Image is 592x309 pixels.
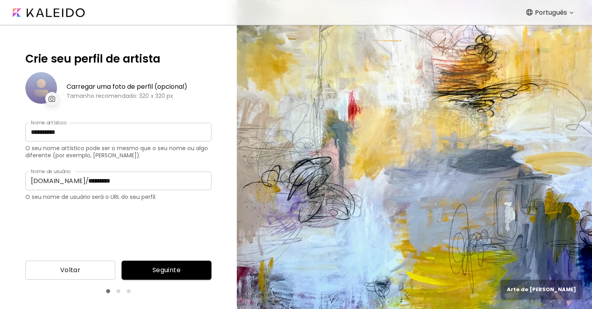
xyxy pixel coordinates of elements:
button: Seguinte [122,261,211,280]
span: Seguinte [128,265,205,275]
h5: Carregar uma foto de perfil (opcional) [67,83,187,91]
img: Language [526,9,533,15]
h6: Tamanho recomendado: 320 x 320 px [67,92,187,99]
p: O seu nome artístico pode ser o mesmo que o seu nome ou algo diferente (por exemplo, [PERSON_NAME]). [25,145,211,159]
div: Português [529,6,577,19]
button: Voltar [25,261,115,280]
p: O seu nome de usuário será o URL do seu perfil. [25,193,211,200]
img: Kaleido [13,8,85,17]
h5: Crie seu perfil de artista [25,51,211,67]
span: Voltar [32,265,109,275]
p: [DOMAIN_NAME]/ [31,176,89,186]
